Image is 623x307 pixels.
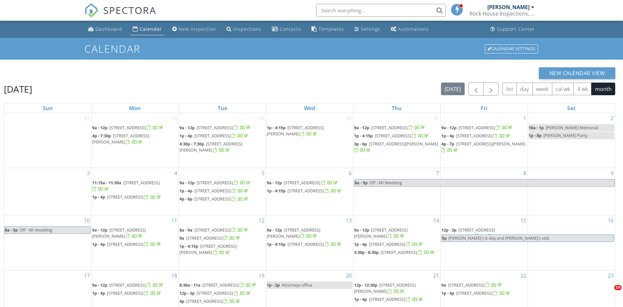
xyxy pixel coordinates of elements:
[352,23,383,35] a: Settings
[345,215,353,226] a: Go to August 13, 2025
[266,168,353,215] td: Go to August 6, 2025
[354,125,369,131] span: 9a - 12p
[361,26,380,32] div: Settings
[4,83,32,96] h2: [DATE]
[224,23,264,35] a: Inspections
[267,180,339,186] a: 9a - 12p [STREET_ADDRESS]
[488,23,537,35] a: Support Center
[179,168,266,215] td: Go to August 5, 2025
[519,215,528,226] a: Go to August 15, 2025
[4,168,92,215] td: Go to August 3, 2025
[354,241,440,248] a: 1p - 4p [STREET_ADDRESS]
[440,215,528,270] td: Go to August 15, 2025
[353,215,440,270] td: Go to August 14, 2025
[345,113,353,123] a: Go to July 30, 2025
[179,26,216,32] div: New Inspection
[441,133,511,139] a: 1p - 4p [STREET_ADDRESS]
[354,141,438,153] a: 3p - 6p [STREET_ADDRESS][PERSON_NAME]
[179,132,265,140] a: 1p - 4p [STREET_ADDRESS]
[354,282,416,294] a: 12p - 12:30p [STREET_ADDRESS][PERSON_NAME]
[432,215,440,226] a: Go to August 14, 2025
[441,124,527,132] a: 9a - 12p [STREET_ADDRESS]
[309,23,347,35] a: Templates
[179,282,257,288] a: 8:30a - 11a [STREET_ADDRESS]
[194,188,231,194] span: [STREET_ADDRESS]
[179,188,249,194] a: 1p - 4p [STREET_ADDRESS]
[92,241,105,247] span: 1p - 4p
[606,215,615,226] a: Go to August 16, 2025
[441,125,513,131] a: 9a - 12p [STREET_ADDRESS]
[354,227,408,239] a: 9a - 12p [STREET_ADDRESS][PERSON_NAME]
[280,26,301,32] div: Contacts
[179,290,265,297] a: 12p - 3p [STREET_ADDRESS]
[269,23,304,35] a: Contacts
[539,67,616,79] button: New Calendar View
[83,215,91,226] a: Go to August 10, 2025
[92,124,178,132] a: 9a - 12p [STREET_ADDRESS]
[128,104,142,113] a: Monday
[456,133,493,139] span: [STREET_ADDRESS]
[287,241,324,247] span: [STREET_ADDRESS]
[441,226,527,240] a: 12p - 3p [STREET_ADDRESS][PERSON_NAME]
[519,270,528,281] a: Go to August 22, 2025
[179,298,241,304] a: 4p [STREET_ADDRESS]
[267,188,342,194] a: 1p - 4:15p [STREET_ADDRESS]
[354,141,367,147] span: 3p - 6p
[92,113,179,168] td: Go to July 28, 2025
[528,113,615,168] td: Go to August 2, 2025
[92,132,178,146] a: 4p - 7:30p [STREET_ADDRESS][PERSON_NAME]
[354,296,367,302] span: 1p - 4p
[170,270,178,281] a: Go to August 18, 2025
[375,133,411,139] span: [STREET_ADDRESS]
[609,168,615,178] a: Go to August 9, 2025
[441,141,454,147] span: 4p - 7p
[267,125,324,137] a: 1p - 4:15p [STREET_ADDRESS][PERSON_NAME]
[381,249,417,255] span: [STREET_ADDRESS]
[354,227,369,233] span: 9a - 12p
[441,282,503,288] a: 9a [STREET_ADDRESS]
[140,26,162,32] div: Calendar
[84,43,539,54] h1: Calendar
[92,133,149,145] a: 4p - 7:30p [STREET_ADDRESS][PERSON_NAME]
[179,124,265,132] a: 9a - 12p [STREET_ADDRESS]
[92,227,146,239] span: [STREET_ADDRESS][PERSON_NAME]
[354,124,440,132] a: 9a - 12p [STREET_ADDRESS]
[173,168,178,178] a: Go to August 4, 2025
[354,226,440,240] a: 9a - 12p [STREET_ADDRESS][PERSON_NAME]
[179,187,265,195] a: 1p - 4p [STREET_ADDRESS]
[107,241,143,247] span: [STREET_ADDRESS]
[303,104,316,113] a: Wednesday
[388,23,432,35] a: Automations (Basic)
[266,113,353,168] td: Go to July 30, 2025
[179,133,192,139] span: 1p - 4p
[179,298,265,305] a: 4p [STREET_ADDRESS]
[197,180,233,186] span: [STREET_ADDRESS]
[179,140,265,154] a: 4:30p - 7:30p [STREET_ADDRESS][PERSON_NAME]
[179,243,265,256] a: 1p - 4:15p [STREET_ADDRESS][PERSON_NAME]
[92,227,146,239] a: 9a - 12p [STREET_ADDRESS][PERSON_NAME]
[92,290,178,297] a: 1p - 4p [STREET_ADDRESS]
[92,125,164,131] a: 9a - 12p [STREET_ADDRESS]
[354,241,367,247] span: 1p - 4p
[354,249,379,255] span: 3:30p - 6:30p
[179,290,251,296] a: 12p - 3p [STREET_ADDRESS]
[179,234,265,242] a: 9a [STREET_ADDRESS]
[354,281,440,295] a: 12p - 12:30p [STREET_ADDRESS][PERSON_NAME]
[354,282,416,294] span: [STREET_ADDRESS][PERSON_NAME]
[484,44,539,54] a: Calendar Settings
[92,133,149,145] span: [STREET_ADDRESS][PERSON_NAME]
[92,193,178,201] a: 1p - 4p [STREET_ADDRESS]
[601,285,617,301] iframe: Intercom live chat
[442,235,447,242] span: 5p
[348,168,353,178] a: Go to August 6, 2025
[257,113,266,123] a: Go to July 29, 2025
[179,125,251,131] a: 9a - 12p [STREET_ADDRESS]
[95,26,122,32] div: Dashboard
[441,227,495,239] span: [STREET_ADDRESS][PERSON_NAME]
[573,83,592,95] button: 4 wk
[179,227,249,233] a: 8a - 9a [STREET_ADDRESS]
[528,168,615,215] td: Go to August 9, 2025
[354,296,424,302] a: 1p - 4p [STREET_ADDRESS]
[479,104,489,113] a: Friday
[92,133,111,139] span: 4p - 7:30p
